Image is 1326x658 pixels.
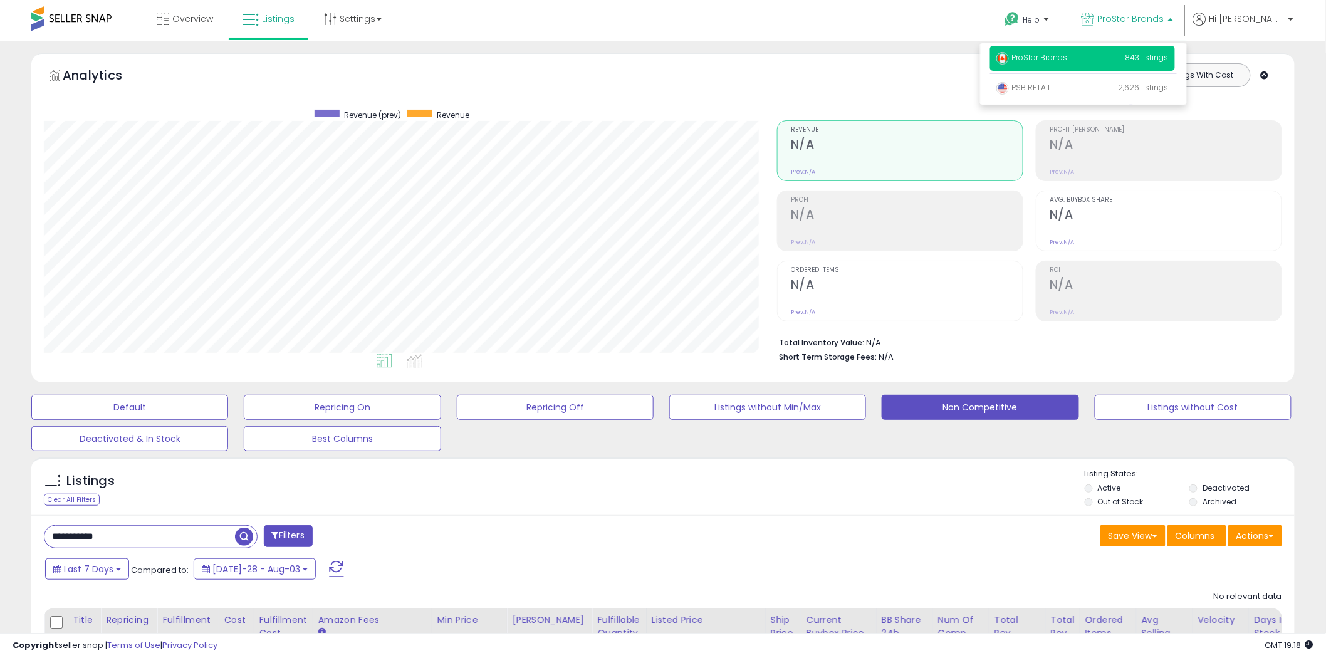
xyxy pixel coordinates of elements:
div: Amazon Fees [318,614,426,627]
div: Cost [224,614,249,627]
small: Prev: N/A [791,308,815,316]
button: Save View [1100,525,1166,546]
span: Profit [791,197,1023,204]
h2: N/A [1050,278,1282,295]
span: PSB RETAIL [996,82,1052,93]
button: [DATE]-28 - Aug-03 [194,558,316,580]
button: Filters [264,525,313,547]
button: Listings With Cost [1153,67,1246,83]
strong: Copyright [13,639,58,651]
span: Compared to: [131,564,189,576]
h5: Analytics [63,66,147,87]
div: Days In Stock [1255,614,1300,640]
small: Amazon Fees. [318,627,325,638]
button: Listings without Min/Max [669,395,866,420]
button: Columns [1167,525,1226,546]
span: Listings [262,13,295,25]
button: Repricing On [244,395,441,420]
h2: N/A [791,137,1023,154]
label: Out of Stock [1098,496,1144,507]
span: Hi [PERSON_NAME] [1209,13,1285,25]
img: usa.png [996,82,1009,95]
div: [PERSON_NAME] [512,614,587,627]
div: Avg Selling Price [1142,614,1188,653]
li: N/A [779,334,1273,349]
a: Privacy Policy [162,639,217,651]
div: Ordered Items [1085,614,1131,640]
h5: Listings [66,473,115,490]
h2: N/A [791,207,1023,224]
a: Terms of Use [107,639,160,651]
span: N/A [879,351,894,363]
small: Prev: N/A [791,168,815,175]
div: BB Share 24h. [882,614,927,640]
h2: N/A [1050,207,1282,224]
div: Fulfillment [162,614,213,627]
div: Num of Comp. [938,614,984,640]
span: Revenue [791,127,1023,133]
b: Total Inventory Value: [779,337,864,348]
span: 2,626 listings [1119,82,1169,93]
small: Prev: N/A [1050,238,1074,246]
span: Overview [172,13,213,25]
label: Active [1098,483,1121,493]
span: Help [1023,14,1040,25]
p: Listing States: [1085,468,1295,480]
div: Listed Price [652,614,760,627]
span: Columns [1176,530,1215,542]
button: Listings without Cost [1095,395,1292,420]
div: Ship Price [771,614,796,640]
span: 2025-08-11 19:18 GMT [1265,639,1313,651]
button: Deactivated & In Stock [31,426,228,451]
span: [DATE]-28 - Aug-03 [212,563,300,575]
span: Revenue (prev) [344,110,401,120]
div: Current Buybox Price [807,614,871,640]
h2: N/A [791,278,1023,295]
span: ProStar Brands [996,52,1068,63]
div: Clear All Filters [44,494,100,506]
div: seller snap | | [13,640,217,652]
div: Velocity [1198,614,1244,627]
div: Title [73,614,95,627]
span: ProStar Brands [1098,13,1164,25]
a: Help [995,2,1062,41]
small: Prev: N/A [1050,308,1074,316]
small: Prev: N/A [791,238,815,246]
b: Short Term Storage Fees: [779,352,877,362]
label: Deactivated [1203,483,1250,493]
div: Fulfillment Cost [259,614,307,640]
span: ROI [1050,267,1282,274]
i: Get Help [1005,11,1020,27]
span: 843 listings [1125,52,1169,63]
span: Revenue [437,110,469,120]
button: Default [31,395,228,420]
small: Prev: N/A [1050,168,1074,175]
div: Min Price [437,614,501,627]
span: Last 7 Days [64,563,113,575]
img: canada.png [996,52,1009,65]
span: Profit [PERSON_NAME] [1050,127,1282,133]
a: Hi [PERSON_NAME] [1193,13,1293,41]
button: Last 7 Days [45,558,129,580]
div: Fulfillable Quantity [597,614,640,640]
span: Ordered Items [791,267,1023,274]
div: Total Rev. [994,614,1040,640]
span: Avg. Buybox Share [1050,197,1282,204]
button: Actions [1228,525,1282,546]
button: Repricing Off [457,395,654,420]
div: Repricing [106,614,152,627]
button: Best Columns [244,426,441,451]
h2: N/A [1050,137,1282,154]
label: Archived [1203,496,1236,507]
button: Non Competitive [882,395,1078,420]
div: Total Rev. Diff. [1051,614,1075,653]
div: No relevant data [1214,591,1282,603]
